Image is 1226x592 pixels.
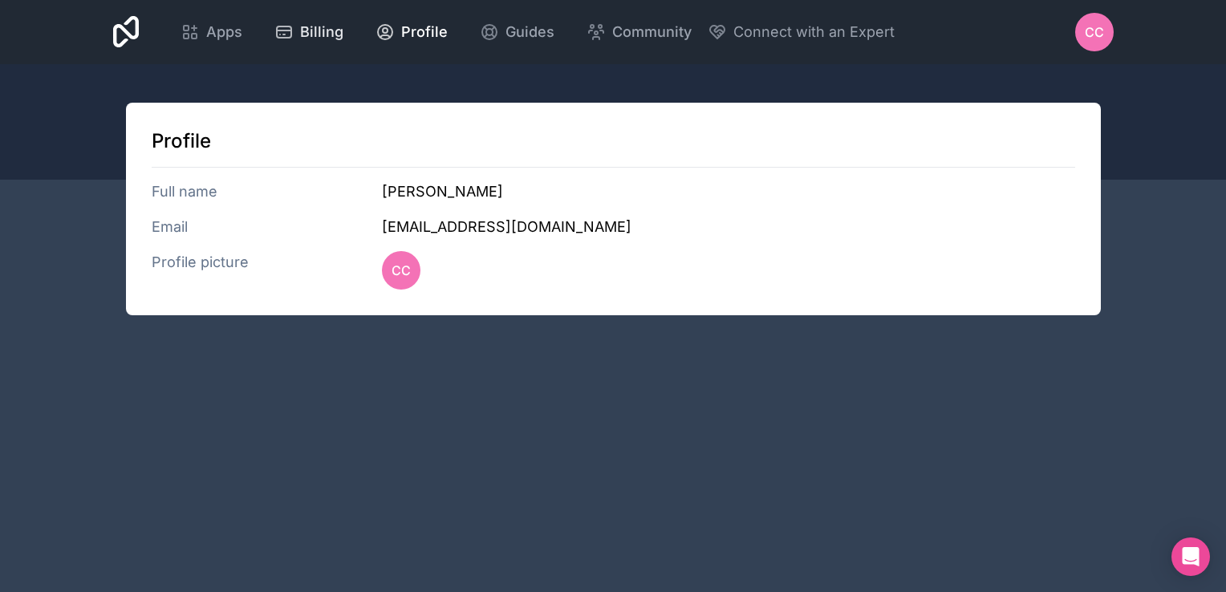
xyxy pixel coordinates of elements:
[152,128,1075,154] h1: Profile
[152,251,383,290] h3: Profile picture
[1085,22,1104,42] span: CC
[152,180,383,203] h3: Full name
[467,14,567,50] a: Guides
[708,21,895,43] button: Connect with an Expert
[152,216,383,238] h3: Email
[382,216,1074,238] h3: [EMAIL_ADDRESS][DOMAIN_NAME]
[401,21,448,43] span: Profile
[168,14,255,50] a: Apps
[262,14,356,50] a: Billing
[612,21,692,43] span: Community
[392,261,411,280] span: CC
[505,21,554,43] span: Guides
[574,14,704,50] a: Community
[363,14,461,50] a: Profile
[733,21,895,43] span: Connect with an Expert
[206,21,242,43] span: Apps
[300,21,343,43] span: Billing
[1171,537,1210,576] div: Open Intercom Messenger
[382,180,1074,203] h3: [PERSON_NAME]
